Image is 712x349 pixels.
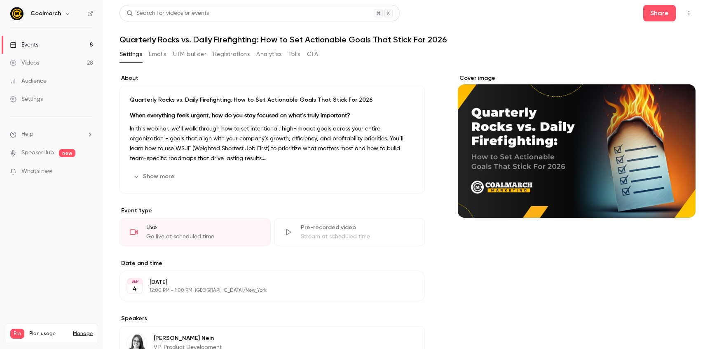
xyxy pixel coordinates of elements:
p: 12:00 PM - 1:00 PM, [GEOGRAPHIC_DATA]/New_York [150,287,381,294]
iframe: Noticeable Trigger [83,168,93,175]
p: [PERSON_NAME] Nein [154,334,371,342]
p: [DATE] [150,278,381,286]
li: help-dropdown-opener [10,130,93,139]
div: SEP [127,279,142,284]
div: Events [10,41,38,49]
span: Pro [10,329,24,339]
label: Cover image [458,74,696,82]
button: Show more [130,170,179,183]
strong: When everything feels urgent, how do you stay focused on what’s truly important? [130,113,350,119]
label: About [119,74,425,82]
section: Cover image [458,74,696,218]
button: Polls [288,48,300,61]
button: UTM builder [173,48,206,61]
span: What's new [21,167,52,176]
a: SpeakerHub [21,149,54,157]
div: LiveGo live at scheduled time [119,218,271,246]
p: Event type [119,207,425,215]
span: new [59,149,75,157]
p: 4 [133,285,137,293]
p: Quarterly Rocks vs. Daily Firefighting: How to Set Actionable Goals That Stick For 2026 [130,96,415,104]
img: Coalmarch [10,7,23,20]
button: Registrations [213,48,250,61]
h1: Quarterly Rocks vs. Daily Firefighting: How to Set Actionable Goals That Stick For 2026 [119,35,696,44]
button: Settings [119,48,142,61]
div: Search for videos or events [126,9,209,18]
button: Share [643,5,676,21]
button: CTA [307,48,318,61]
button: Emails [149,48,166,61]
div: Live [146,223,260,232]
div: Stream at scheduled time [301,233,415,241]
div: Pre-recorded video [301,223,415,232]
p: In this webinar, we’ll walk through how to set intentional, high-impact goals across your entire ... [130,124,415,163]
label: Speakers [119,314,425,323]
div: Videos [10,59,39,67]
div: Go live at scheduled time [146,233,260,241]
label: Date and time [119,259,425,268]
span: Plan usage [29,330,68,337]
h6: Coalmarch [30,9,61,18]
button: Analytics [256,48,282,61]
div: Settings [10,95,43,103]
div: Audience [10,77,47,85]
div: Pre-recorded videoStream at scheduled time [274,218,425,246]
a: Manage [73,330,93,337]
span: Help [21,130,33,139]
